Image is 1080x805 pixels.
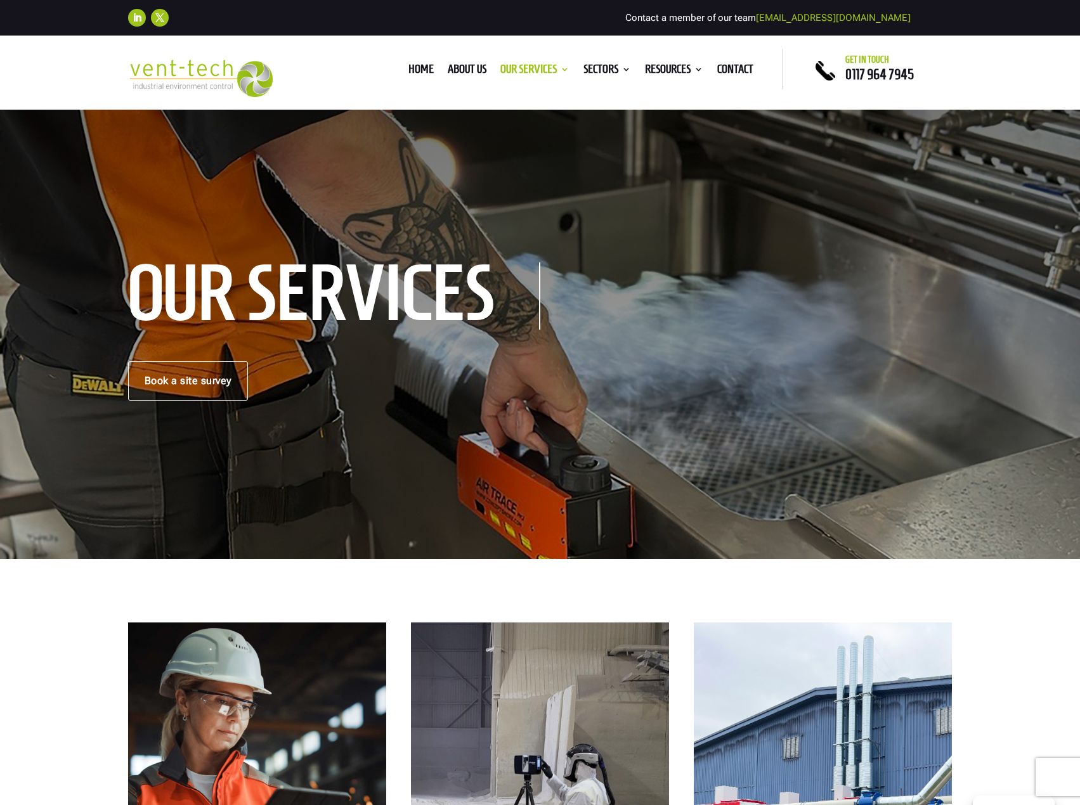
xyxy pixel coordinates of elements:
[128,262,540,330] h1: Our Services
[151,9,169,27] a: Follow on X
[717,65,753,79] a: Contact
[645,65,703,79] a: Resources
[128,361,248,401] a: Book a site survey
[583,65,631,79] a: Sectors
[448,65,486,79] a: About us
[408,65,434,79] a: Home
[128,60,273,97] img: 2023-09-27T08_35_16.549ZVENT-TECH---Clear-background
[500,65,569,79] a: Our Services
[845,67,914,82] a: 0117 964 7945
[756,12,911,23] a: [EMAIL_ADDRESS][DOMAIN_NAME]
[625,12,911,23] span: Contact a member of our team
[845,55,889,65] span: Get in touch
[128,9,146,27] a: Follow on LinkedIn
